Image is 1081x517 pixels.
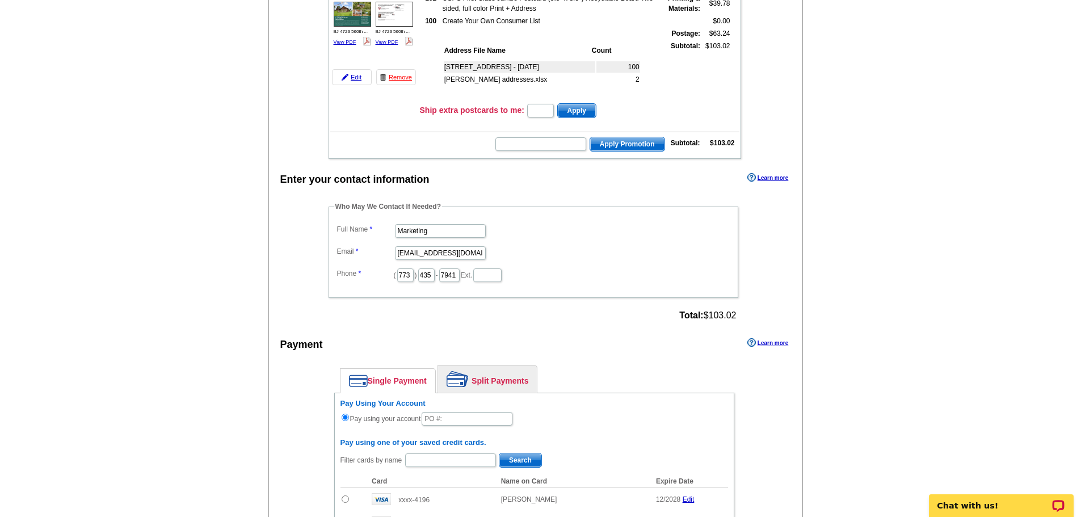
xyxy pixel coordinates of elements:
strong: Subtotal: [671,42,700,50]
span: Apply [558,104,596,117]
div: Enter your contact information [280,172,430,187]
a: View PDF [334,39,356,45]
span: BJ 4723 560th ... [334,29,368,34]
strong: Postage: [671,30,700,37]
div: Pay using your account [340,399,728,427]
button: Search [499,453,542,468]
div: Payment [280,337,323,352]
td: 2 [596,74,640,85]
th: Address File Name [444,45,590,56]
a: View PDF [376,39,398,45]
span: Apply Promotion [590,137,664,151]
a: Learn more [747,173,788,182]
button: Apply [557,103,596,118]
th: Count [591,45,640,56]
dd: ( ) - Ext. [334,266,733,283]
img: pencil-icon.gif [342,74,348,81]
label: Full Name [337,224,394,234]
td: $103.02 [702,40,730,99]
img: small-thumb.jpg [334,2,371,27]
span: BJ 4723 560th ... [376,29,410,34]
span: 12/2028 [656,495,680,503]
th: Card [366,476,495,487]
td: [PERSON_NAME] addresses.xlsx [444,74,595,85]
td: $0.00 [702,15,730,27]
input: PO #: [422,412,512,426]
span: xxxx-4196 [398,496,430,504]
label: Filter cards by name [340,455,402,465]
a: Learn more [747,338,788,347]
h6: Pay Using Your Account [340,399,728,408]
span: $103.02 [679,310,736,321]
img: small-thumb.jpg [376,2,413,27]
a: Remove [376,69,416,85]
td: [STREET_ADDRESS] - [DATE] [444,61,595,73]
label: Phone [337,268,394,279]
strong: $103.02 [710,139,734,147]
img: visa.gif [372,493,391,505]
button: Apply Promotion [590,137,665,152]
span: [PERSON_NAME] [501,495,557,503]
img: single-payment.png [349,375,368,387]
strong: Total: [679,310,703,320]
a: Edit [683,495,695,503]
span: Search [499,453,541,467]
h3: Ship extra postcards to me: [420,105,524,115]
img: pdf_logo.png [363,37,371,45]
td: Create Your Own Consumer List [442,15,656,27]
th: Name on Card [495,476,650,487]
a: Single Payment [340,369,435,393]
th: Expire Date [650,476,728,487]
a: Split Payments [438,365,537,393]
td: $63.24 [702,28,730,39]
a: Edit [332,69,372,85]
legend: Who May We Contact If Needed? [334,201,442,212]
img: pdf_logo.png [405,37,413,45]
iframe: LiveChat chat widget [922,481,1081,517]
strong: Subtotal: [671,139,700,147]
td: 100 [596,61,640,73]
h6: Pay using one of your saved credit cards. [340,438,728,447]
img: split-payment.png [447,371,469,387]
strong: 100 [425,17,436,25]
img: trashcan-icon.gif [380,74,386,81]
label: Email [337,246,394,257]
